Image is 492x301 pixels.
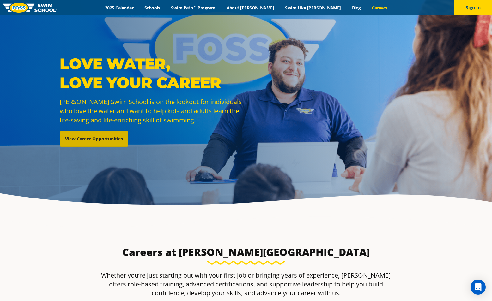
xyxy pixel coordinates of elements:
[100,5,139,11] a: 2025 Calendar
[366,5,392,11] a: Careers
[280,5,347,11] a: Swim Like [PERSON_NAME]
[471,280,486,295] div: Open Intercom Messenger
[97,246,395,258] h3: Careers at [PERSON_NAME][GEOGRAPHIC_DATA]
[221,5,280,11] a: About [PERSON_NAME]
[139,5,166,11] a: Schools
[60,97,242,124] span: [PERSON_NAME] Swim School is on the lookout for individuals who love the water and want to help k...
[3,3,57,13] img: FOSS Swim School Logo
[97,271,395,298] p: Whether you’re just starting out with your first job or bringing years of experience, [PERSON_NAM...
[166,5,221,11] a: Swim Path® Program
[60,131,128,147] a: View Career Opportunities
[60,54,243,92] p: Love Water, Love Your Career
[346,5,366,11] a: Blog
